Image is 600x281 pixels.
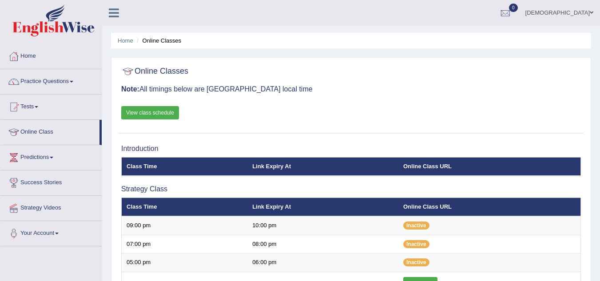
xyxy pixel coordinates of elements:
[247,216,398,235] td: 10:00 pm
[0,120,99,142] a: Online Class
[398,198,581,216] th: Online Class URL
[403,240,429,248] span: Inactive
[0,196,102,218] a: Strategy Videos
[121,65,188,78] h2: Online Classes
[0,44,102,66] a: Home
[118,37,133,44] a: Home
[403,222,429,230] span: Inactive
[247,253,398,272] td: 06:00 pm
[121,145,581,153] h3: Introduction
[122,198,248,216] th: Class Time
[0,95,102,117] a: Tests
[247,157,398,176] th: Link Expiry At
[135,36,181,45] li: Online Classes
[122,253,248,272] td: 05:00 pm
[122,157,248,176] th: Class Time
[121,185,581,193] h3: Strategy Class
[247,235,398,253] td: 08:00 pm
[0,170,102,193] a: Success Stories
[121,85,581,93] h3: All timings below are [GEOGRAPHIC_DATA] local time
[0,221,102,243] a: Your Account
[403,258,429,266] span: Inactive
[121,106,179,119] a: View class schedule
[247,198,398,216] th: Link Expiry At
[509,4,518,12] span: 0
[121,85,139,93] b: Note:
[122,216,248,235] td: 09:00 pm
[122,235,248,253] td: 07:00 pm
[0,69,102,91] a: Practice Questions
[0,145,102,167] a: Predictions
[398,157,581,176] th: Online Class URL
